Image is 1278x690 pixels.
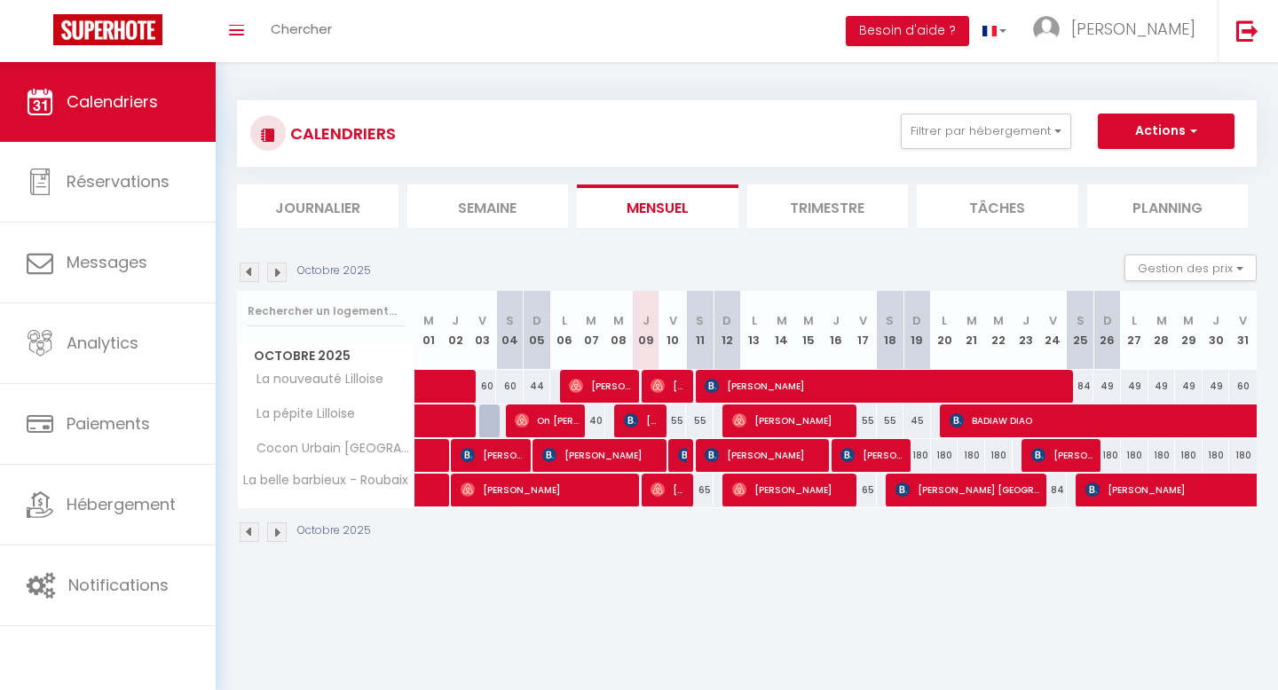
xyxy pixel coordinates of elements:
[903,439,931,472] div: 180
[1148,439,1176,472] div: 180
[496,291,524,370] th: 04
[578,404,605,437] div: 40
[659,404,687,437] div: 55
[931,291,958,370] th: 20
[1098,114,1235,149] button: Actions
[524,291,551,370] th: 05
[1049,312,1057,329] abbr: V
[1229,439,1257,472] div: 180
[1203,439,1230,472] div: 180
[732,404,851,437] span: [PERSON_NAME]
[917,184,1078,228] li: Tâches
[651,369,687,403] span: [PERSON_NAME]
[562,312,567,329] abbr: L
[469,291,497,370] th: 03
[958,291,985,370] th: 21
[515,404,579,437] span: On [PERSON_NAME]
[678,438,687,472] span: [PERSON_NAME]
[1229,291,1257,370] th: 31
[985,291,1013,370] th: 22
[524,370,551,403] div: 44
[569,369,633,403] span: [PERSON_NAME]
[68,574,169,596] span: Notifications
[732,473,851,506] span: [PERSON_NAME]
[67,493,176,515] span: Hébergement
[651,473,687,506] span: [PERSON_NAME]
[241,404,359,424] span: La pépite Lilloise
[901,114,1071,149] button: Filtrer par hébergement
[659,291,687,370] th: 10
[903,404,931,437] div: 45
[67,412,150,435] span: Paiements
[669,312,677,329] abbr: V
[271,20,332,38] span: Chercher
[993,312,1004,329] abbr: M
[686,404,714,437] div: 55
[415,291,443,370] th: 01
[752,312,757,329] abbr: L
[1067,370,1094,403] div: 84
[1071,18,1195,40] span: [PERSON_NAME]
[67,90,158,113] span: Calendriers
[241,370,388,389] span: La nouveauté Lilloise
[67,251,147,273] span: Messages
[696,312,704,329] abbr: S
[1236,20,1258,42] img: logout
[613,312,624,329] abbr: M
[1124,255,1257,281] button: Gestion des prix
[747,184,909,228] li: Trimestre
[241,439,418,459] span: Cocon Urbain [GEOGRAPHIC_DATA]
[1093,291,1121,370] th: 26
[605,291,633,370] th: 08
[297,263,371,279] p: Octobre 2025
[1183,312,1194,329] abbr: M
[1087,184,1249,228] li: Planning
[931,439,958,472] div: 180
[532,312,541,329] abbr: D
[452,312,459,329] abbr: J
[1132,312,1137,329] abbr: L
[686,291,714,370] th: 11
[859,312,867,329] abbr: V
[714,291,741,370] th: 12
[1039,291,1067,370] th: 24
[624,404,660,437] span: [PERSON_NAME]
[577,184,738,228] li: Mensuel
[461,438,525,472] span: [PERSON_NAME]
[1033,16,1060,43] img: ...
[237,184,398,228] li: Journalier
[67,332,138,354] span: Analytics
[912,312,921,329] abbr: D
[722,312,731,329] abbr: D
[506,312,514,329] abbr: S
[903,291,931,370] th: 19
[1148,370,1176,403] div: 49
[643,312,650,329] abbr: J
[286,114,396,153] h3: CALENDRIERS
[1203,370,1230,403] div: 49
[966,312,977,329] abbr: M
[1175,439,1203,472] div: 180
[686,474,714,506] div: 65
[1212,312,1219,329] abbr: J
[442,291,469,370] th: 02
[877,291,904,370] th: 18
[67,170,170,192] span: Réservations
[985,439,1013,472] div: 180
[578,291,605,370] th: 07
[1121,370,1148,403] div: 49
[1077,312,1085,329] abbr: S
[241,474,408,487] span: La belle barbieux - Roubaix
[1175,291,1203,370] th: 29
[877,404,904,437] div: 55
[1039,474,1067,506] div: 84
[1031,438,1095,472] span: [PERSON_NAME]
[705,369,1071,403] span: [PERSON_NAME]
[1156,312,1167,329] abbr: M
[1121,439,1148,472] div: 180
[1203,291,1230,370] th: 30
[407,184,569,228] li: Semaine
[1148,291,1176,370] th: 28
[1103,312,1112,329] abbr: D
[822,291,849,370] th: 16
